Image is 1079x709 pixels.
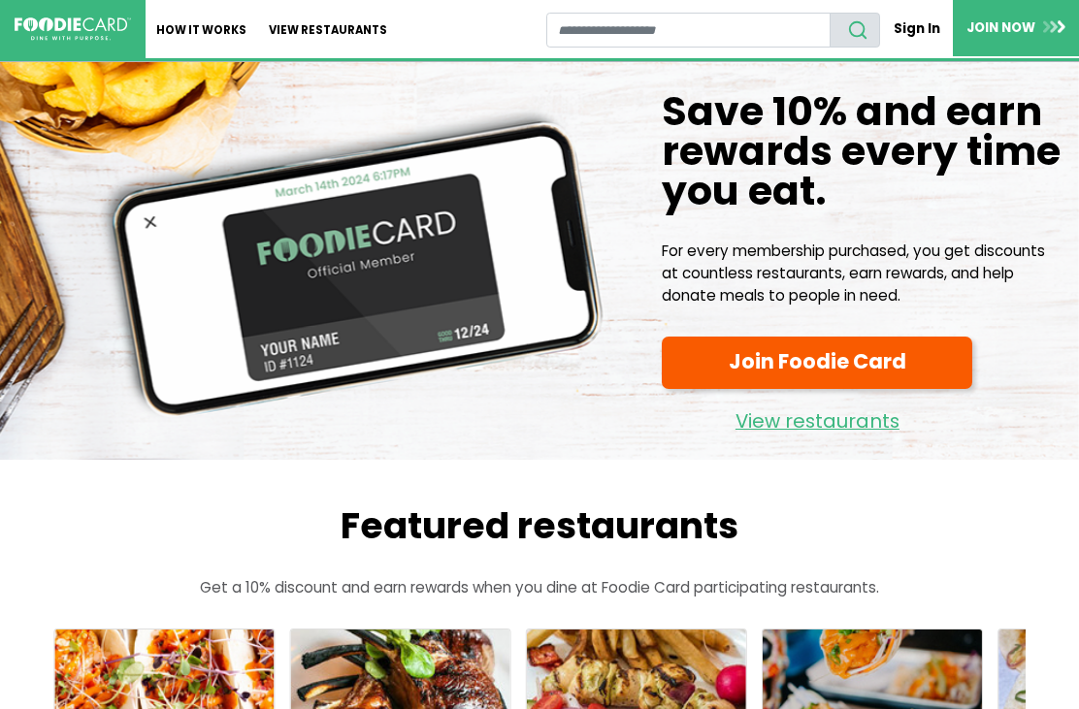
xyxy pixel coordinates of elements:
[662,241,1063,306] p: For every membership purchased, you get discounts at countless restaurants, earn rewards, and hel...
[15,17,131,41] img: FoodieCard; Eat, Drink, Save, Donate
[546,13,832,48] input: restaurant search
[662,396,972,437] a: View restaurants
[662,91,1063,210] h1: Save 10% and earn rewards every time you eat.
[880,12,953,46] a: Sign In
[662,337,972,389] a: Join Foodie Card
[15,577,1064,599] p: Get a 10% discount and earn rewards when you dine at Foodie Card participating restaurants.
[15,504,1064,548] h2: Featured restaurants
[830,13,880,48] button: search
